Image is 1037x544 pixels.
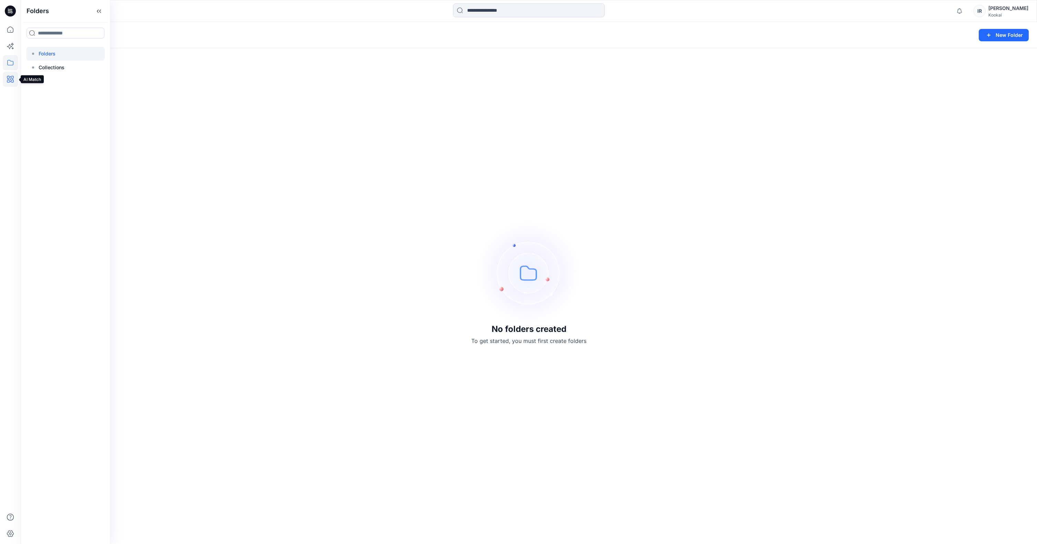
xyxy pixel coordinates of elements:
[39,50,56,58] p: Folders
[39,63,64,72] p: Collections
[471,337,586,345] p: To get started, you must first create folders
[973,5,986,17] div: IR
[988,4,1028,12] div: [PERSON_NAME]
[988,12,1028,18] div: Kookai
[492,324,566,334] h3: No folders created
[477,221,581,324] img: empty-folders.svg
[979,29,1029,41] button: New Folder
